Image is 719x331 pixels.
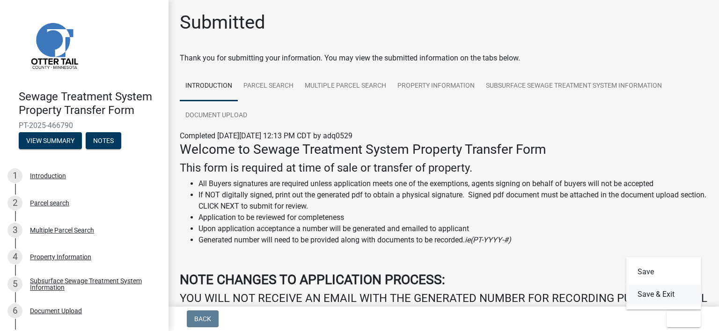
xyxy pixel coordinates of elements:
div: Thank you for submitting your information. You may view the submitted information on the tabs below. [180,53,708,64]
h1: Submitted [180,11,265,34]
wm-modal-confirm: Notes [86,137,121,145]
div: Subsurface Sewage Treatment System Information [30,278,154,291]
button: Exit [667,310,701,327]
button: View Summary [19,132,82,149]
div: 4 [7,249,22,264]
a: Property Information [392,71,480,101]
img: Otter Tail County, Minnesota [19,10,89,80]
li: All Buyers signatures are required unless application meets one of the exemptions, agents signing... [198,178,708,189]
span: Completed [DATE][DATE] 12:13 PM CDT by adq0529 [180,131,352,140]
i: ie(PT-YYYY-#) [465,235,511,244]
div: 3 [7,223,22,238]
div: 5 [7,277,22,292]
strong: NOTE CHANGES TO APPLICATION PROCESS: [180,272,445,287]
button: Back [187,310,219,327]
a: Parcel search [238,71,299,101]
li: Generated number will need to be provided along with documents to be recorded. [198,234,708,246]
li: If NOT digitally signed, print out the generated pdf to obtain a physical signature. Signed pdf d... [198,189,708,212]
div: Multiple Parcel Search [30,227,94,233]
div: Parcel search [30,200,69,206]
div: Property Information [30,254,91,260]
h4: This form is required at time of sale or transfer of property. [180,161,708,175]
li: Upon application acceptance a number will be generated and emailed to applicant [198,223,708,234]
div: Document Upload [30,308,82,314]
a: Multiple Parcel Search [299,71,392,101]
a: Document Upload [180,101,253,131]
a: Subsurface Sewage Treatment System Information [480,71,668,101]
button: Save [626,261,701,283]
h4: Sewage Treatment System Property Transfer Form [19,90,161,117]
div: Introduction [30,173,66,179]
span: Exit [674,315,688,323]
div: Exit [626,257,701,309]
button: Notes [86,132,121,149]
span: Back [194,315,211,323]
span: PT-2025-466790 [19,121,150,130]
li: Application to be reviewed for completeness [198,212,708,223]
div: 6 [7,303,22,318]
wm-modal-confirm: Summary [19,137,82,145]
a: Introduction [180,71,238,101]
div: 1 [7,168,22,183]
button: Save & Exit [626,283,701,306]
div: 2 [7,196,22,211]
h3: Welcome to Sewage Treatment System Property Transfer Form [180,142,708,158]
